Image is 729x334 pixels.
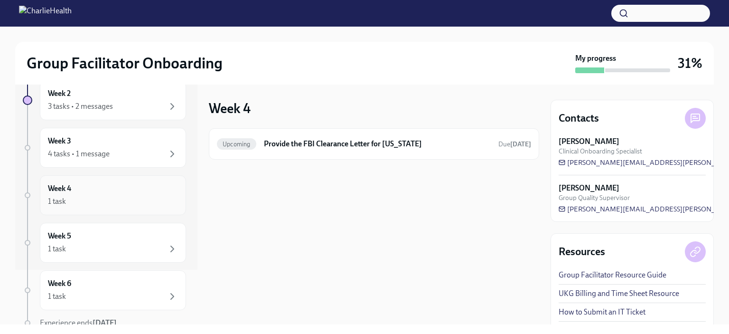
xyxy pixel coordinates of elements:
a: Week 34 tasks • 1 message [23,128,186,168]
h4: Contacts [559,111,599,125]
span: Upcoming [217,141,256,148]
span: Experience ends [40,318,117,327]
h2: Group Facilitator Onboarding [27,54,223,73]
h6: Week 2 [48,88,71,99]
a: Week 23 tasks • 2 messages [23,80,186,120]
a: UKG Billing and Time Sheet Resource [559,288,679,299]
h6: Week 6 [48,278,71,289]
span: Group Quality Supervisor [559,193,630,202]
strong: [DATE] [93,318,117,327]
a: Week 61 task [23,270,186,310]
span: September 16th, 2025 10:00 [498,140,531,149]
span: Clinical Onboarding Specialist [559,147,642,156]
a: Group Facilitator Resource Guide [559,270,666,280]
h6: Provide the FBI Clearance Letter for [US_STATE] [264,139,491,149]
strong: My progress [575,53,616,64]
strong: [PERSON_NAME] [559,136,619,147]
h4: Resources [559,245,605,259]
h3: Week 4 [209,100,251,117]
a: UpcomingProvide the FBI Clearance Letter for [US_STATE]Due[DATE] [217,136,531,152]
div: 1 task [48,196,66,207]
strong: [PERSON_NAME] [559,183,619,193]
a: Week 51 task [23,223,186,263]
div: 3 tasks • 2 messages [48,101,113,112]
img: CharlieHealth [19,6,72,21]
div: 4 tasks • 1 message [48,149,110,159]
h6: Week 3 [48,136,71,146]
h3: 31% [678,55,702,72]
strong: [DATE] [510,140,531,148]
span: Due [498,140,531,148]
h6: Week 4 [48,183,71,194]
a: How to Submit an IT Ticket [559,307,645,317]
a: Week 41 task [23,175,186,215]
div: 1 task [48,244,66,254]
div: 1 task [48,291,66,302]
h6: Week 5 [48,231,71,241]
